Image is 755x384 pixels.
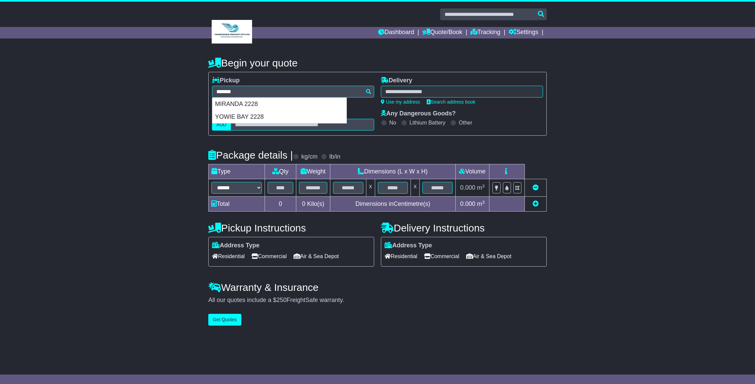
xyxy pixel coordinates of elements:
td: Dimensions in Centimetre(s) [330,197,455,212]
a: Tracking [471,27,500,38]
label: Any Dangerous Goods? [381,110,456,117]
span: m [477,200,485,207]
div: YOWIE BAY 2228 [212,111,346,124]
sup: 3 [482,184,485,189]
a: Settings [509,27,538,38]
span: 0.000 [460,184,475,191]
a: Search address book [427,99,475,105]
label: kg/cm [301,153,318,161]
span: m [477,184,485,191]
h4: Delivery Instructions [381,222,547,234]
td: Total [209,197,265,212]
td: Type [209,164,265,179]
h4: Warranty & Insurance [208,282,547,293]
td: Qty [265,164,296,179]
td: Kilo(s) [296,197,330,212]
span: 250 [276,297,286,303]
sup: 3 [482,200,485,205]
td: 0 [265,197,296,212]
div: MIRANDA 2228 [212,98,346,111]
span: Commercial [251,251,286,262]
td: x [366,179,375,197]
td: x [411,179,420,197]
h4: Pickup Instructions [208,222,374,234]
label: Address Type [212,242,260,249]
span: Residential [385,251,417,262]
label: AUD [212,119,231,131]
span: 0.000 [460,200,475,207]
a: Quote/Book [422,27,462,38]
span: 0 [302,200,305,207]
label: Pickup [212,77,240,84]
td: Weight [296,164,330,179]
span: Air & Sea Depot [466,251,512,262]
h4: Begin your quote [208,57,547,68]
span: Air & Sea Depot [294,251,339,262]
label: Address Type [385,242,432,249]
a: Add new item [533,200,539,207]
span: Residential [212,251,245,262]
label: Delivery [381,77,412,84]
h4: Package details | [208,149,293,161]
a: Remove this item [533,184,539,191]
label: No [389,119,396,126]
label: Lithium Battery [410,119,446,126]
a: Use my address [381,99,420,105]
div: All our quotes include a $ FreightSafe warranty. [208,297,547,304]
typeahead: Please provide city [212,86,374,98]
span: Commercial [424,251,459,262]
a: Dashboard [378,27,414,38]
td: Dimensions (L x W x H) [330,164,455,179]
label: Other [459,119,472,126]
label: lb/in [329,153,340,161]
td: Volume [455,164,489,179]
button: Get Quotes [208,314,241,326]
